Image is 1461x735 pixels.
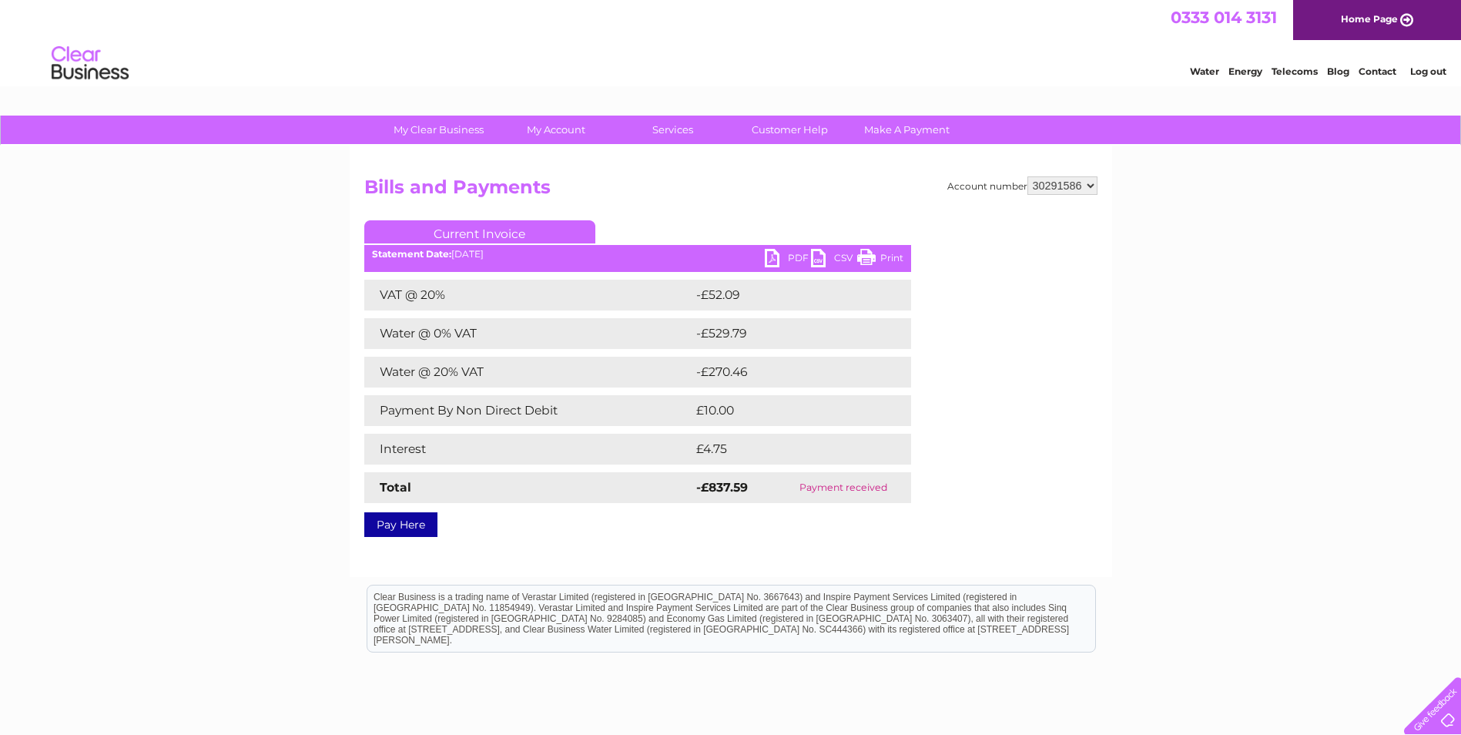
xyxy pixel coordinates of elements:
a: Pay Here [364,512,437,537]
a: Log out [1410,65,1446,77]
a: My Clear Business [375,116,502,144]
a: CSV [811,249,857,271]
a: Blog [1327,65,1349,77]
a: Energy [1228,65,1262,77]
div: Clear Business is a trading name of Verastar Limited (registered in [GEOGRAPHIC_DATA] No. 3667643... [367,8,1095,75]
a: My Account [492,116,619,144]
h2: Bills and Payments [364,176,1097,206]
b: Statement Date: [372,248,451,260]
a: Telecoms [1272,65,1318,77]
strong: -£837.59 [696,480,748,495]
a: Make A Payment [843,116,970,144]
a: Water [1190,65,1219,77]
td: Water @ 20% VAT [364,357,692,388]
a: Current Invoice [364,220,595,243]
div: [DATE] [364,249,911,260]
strong: Total [380,480,411,495]
td: -£52.09 [692,280,883,310]
a: Print [857,249,903,271]
td: Payment By Non Direct Debit [364,395,692,426]
td: VAT @ 20% [364,280,692,310]
a: PDF [765,249,811,271]
a: Services [609,116,736,144]
td: -£270.46 [692,357,886,388]
div: Account number [947,176,1097,195]
a: 0333 014 3131 [1171,8,1277,27]
td: Payment received [776,472,910,503]
td: £4.75 [692,434,875,465]
a: Contact [1359,65,1396,77]
td: £10.00 [692,395,880,426]
td: Water @ 0% VAT [364,318,692,349]
img: logo.png [51,40,129,87]
a: Customer Help [726,116,853,144]
td: Interest [364,434,692,465]
td: -£529.79 [692,318,886,349]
